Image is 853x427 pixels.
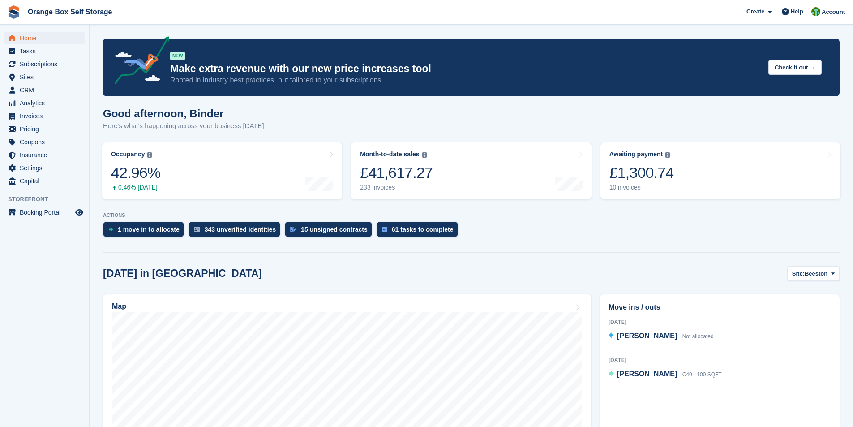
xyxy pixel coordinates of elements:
div: Awaiting payment [609,151,663,158]
span: Analytics [20,97,73,109]
a: Occupancy 42.96% 0.46% [DATE] [102,142,342,199]
div: [DATE] [609,356,831,364]
a: Preview store [74,207,85,218]
p: Make extra revenue with our new price increases tool [170,62,761,75]
p: ACTIONS [103,212,840,218]
div: 61 tasks to complete [392,226,454,233]
div: 0.46% [DATE] [111,184,160,191]
span: Coupons [20,136,73,148]
button: Check it out → [768,60,822,75]
a: [PERSON_NAME] C40 - 100 SQFT [609,369,722,380]
a: menu [4,71,85,83]
span: Storefront [8,195,89,204]
span: Help [791,7,803,16]
span: Insurance [20,149,73,161]
div: 233 invoices [360,184,433,191]
a: Awaiting payment £1,300.74 10 invoices [600,142,840,199]
span: Subscriptions [20,58,73,70]
a: Orange Box Self Storage [24,4,116,19]
span: Booking Portal [20,206,73,219]
h1: Good afternoon, Binder [103,108,264,120]
span: Capital [20,175,73,187]
img: move_ins_to_allocate_icon-fdf77a2bb77ea45bf5b3d319d69a93e2d87916cf1d5bf7949dd705db3b84f3ca.svg [108,227,113,232]
p: Rooted in industry best practices, but tailored to your subscriptions. [170,75,761,85]
span: Site: [792,269,805,278]
a: Month-to-date sales £41,617.27 233 invoices [351,142,591,199]
p: Here's what's happening across your business [DATE] [103,121,264,131]
div: £41,617.27 [360,164,433,182]
a: menu [4,175,85,187]
img: icon-info-grey-7440780725fd019a000dd9b08b2336e03edf1995a4989e88bcd33f0948082b44.svg [147,152,152,158]
span: Pricing [20,123,73,135]
span: Home [20,32,73,44]
a: [PERSON_NAME] Not allocated [609,331,714,342]
h2: [DATE] in [GEOGRAPHIC_DATA] [103,267,262,280]
div: 42.96% [111,164,160,182]
span: Beeston [805,269,827,278]
div: Month-to-date sales [360,151,419,158]
a: 1 move in to allocate [103,222,189,242]
span: Sites [20,71,73,83]
a: 343 unverified identities [189,222,285,242]
a: menu [4,84,85,96]
img: task-75834270c22a3079a89374b754ae025e5fb1db73e45f91037f5363f120a921f8.svg [382,227,387,232]
div: 1 move in to allocate [118,226,180,233]
span: Tasks [20,45,73,57]
img: contract_signature_icon-13c848040528278c33f63329250d36e43548de30e8caae1d1a13099fd9432cc5.svg [290,227,296,232]
div: NEW [170,52,185,60]
a: menu [4,32,85,44]
span: [PERSON_NAME] [617,332,677,340]
span: Account [822,8,845,17]
span: Create [746,7,764,16]
div: 343 unverified identities [205,226,276,233]
button: Site: Beeston [787,266,840,281]
a: menu [4,58,85,70]
span: [PERSON_NAME] [617,370,677,378]
img: stora-icon-8386f47178a22dfd0bd8f6a31ec36ba5ce8667c1dd55bd0f319d3a0aa187defe.svg [7,5,21,19]
span: Not allocated [682,333,714,340]
a: menu [4,149,85,161]
span: Settings [20,162,73,174]
a: 15 unsigned contracts [285,222,377,242]
img: icon-info-grey-7440780725fd019a000dd9b08b2336e03edf1995a4989e88bcd33f0948082b44.svg [665,152,670,158]
div: Occupancy [111,151,145,158]
h2: Map [112,302,126,311]
span: C40 - 100 SQFT [682,371,722,378]
a: menu [4,110,85,122]
a: menu [4,45,85,57]
span: CRM [20,84,73,96]
div: 15 unsigned contracts [301,226,368,233]
a: menu [4,206,85,219]
div: £1,300.74 [609,164,674,182]
img: verify_identity-adf6edd0f0f0b5bbfe63781bf79b02c33cf7c696d77639b501bdc392416b5a36.svg [194,227,200,232]
div: [DATE] [609,318,831,326]
span: Invoices [20,110,73,122]
div: 10 invoices [609,184,674,191]
a: menu [4,136,85,148]
img: Binder Bhardwaj [811,7,820,16]
a: menu [4,123,85,135]
img: price-adjustments-announcement-icon-8257ccfd72463d97f412b2fc003d46551f7dbcb40ab6d574587a9cd5c0d94... [107,36,170,87]
a: 61 tasks to complete [377,222,463,242]
h2: Move ins / outs [609,302,831,313]
img: icon-info-grey-7440780725fd019a000dd9b08b2336e03edf1995a4989e88bcd33f0948082b44.svg [422,152,427,158]
a: menu [4,97,85,109]
a: menu [4,162,85,174]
